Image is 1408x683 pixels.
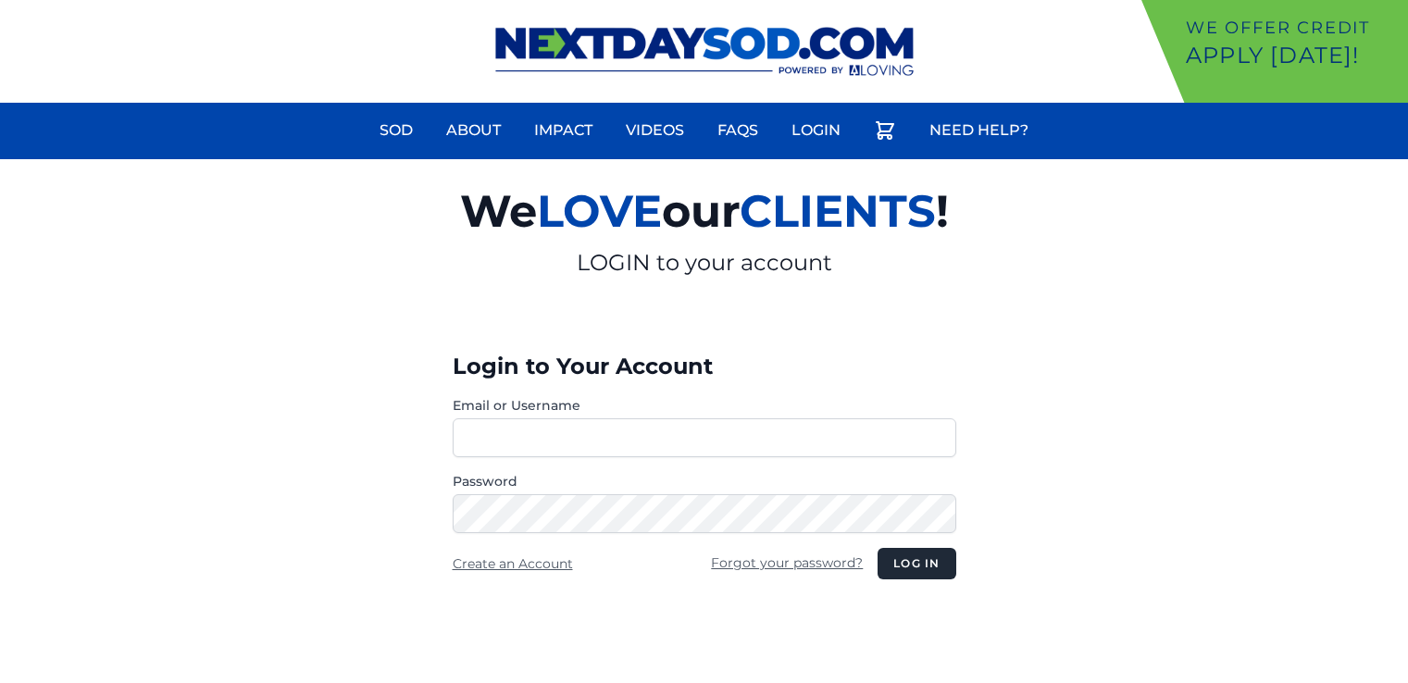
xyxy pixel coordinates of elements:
p: LOGIN to your account [245,248,1164,278]
a: Create an Account [453,555,573,572]
p: Apply [DATE]! [1186,41,1401,70]
h3: Login to Your Account [453,352,956,381]
a: About [435,108,512,153]
span: LOVE [537,184,662,238]
a: Impact [523,108,604,153]
a: Need Help? [918,108,1040,153]
a: Login [780,108,852,153]
p: We offer Credit [1186,15,1401,41]
a: Sod [368,108,424,153]
a: FAQs [706,108,769,153]
label: Email or Username [453,396,956,415]
button: Log in [878,548,955,579]
label: Password [453,472,956,491]
a: Videos [615,108,695,153]
span: CLIENTS [740,184,936,238]
h2: We our ! [245,174,1164,248]
a: Forgot your password? [711,554,863,571]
